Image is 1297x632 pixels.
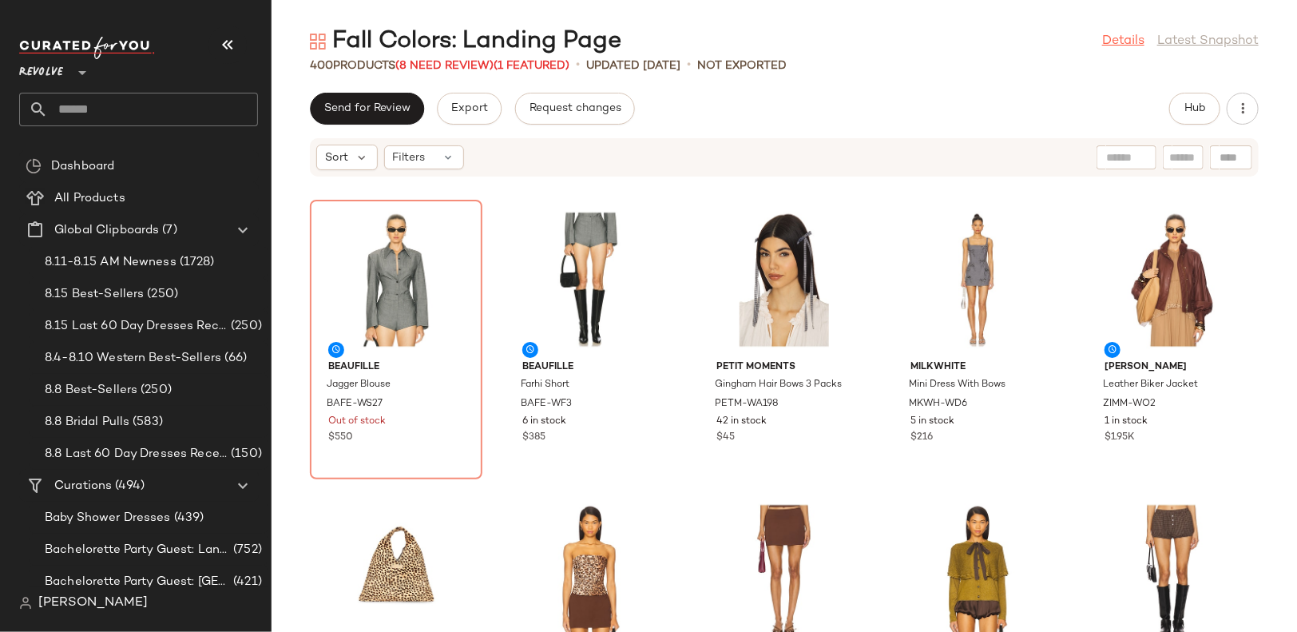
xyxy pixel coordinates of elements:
[310,93,424,125] button: Send for Review
[910,415,954,429] span: 5 in stock
[230,541,262,559] span: (752)
[45,541,230,559] span: Bachelorette Party Guest: Landing Page
[437,93,502,125] button: Export
[1092,205,1253,354] img: ZIMM-WO2_V1.jpg
[144,285,178,304] span: (250)
[522,431,545,445] span: $385
[910,360,1046,375] span: Milkwhite
[221,349,248,368] span: (66)
[909,378,1005,392] span: Mini Dress With Bows
[687,56,691,75] span: •
[177,253,215,272] span: (1728)
[54,221,159,240] span: Global Clipboards
[315,205,477,354] img: BAFE-WS27_V1.jpg
[715,378,842,392] span: Gingham Hair Bows 3 Packs
[45,381,137,399] span: 8.8 Best-Sellers
[45,509,171,527] span: Baby Shower Dresses
[137,381,172,399] span: (250)
[45,445,228,463] span: 8.8 Last 60 Day Dresses Receipts Best-Sellers
[393,149,426,166] span: Filters
[54,477,112,495] span: Curations
[395,60,494,72] span: (8 Need Review)
[230,573,262,591] span: (421)
[586,58,680,74] p: updated [DATE]
[38,594,148,613] span: [PERSON_NAME]
[1102,32,1144,51] a: Details
[310,58,569,74] div: Products
[45,413,129,431] span: 8.8 Bridal Pulls
[715,397,779,411] span: PETM-WA198
[328,415,386,429] span: Out of stock
[522,360,658,375] span: Beaufille
[898,205,1059,354] img: MKWH-WD6_V1.jpg
[494,60,569,72] span: (1 Featured)
[1105,431,1135,445] span: $1.95K
[310,60,333,72] span: 400
[450,102,488,115] span: Export
[323,102,411,115] span: Send for Review
[45,317,228,336] span: 8.15 Last 60 Day Dresses Receipt
[716,415,767,429] span: 42 in stock
[327,378,391,392] span: Jagger Blouse
[529,102,621,115] span: Request changes
[1103,397,1156,411] span: ZIMM-WO2
[310,34,326,50] img: svg%3e
[45,285,144,304] span: 8.15 Best-Sellers
[228,317,262,336] span: (250)
[522,415,566,429] span: 6 in stock
[521,397,572,411] span: BAFE-WF3
[576,56,580,75] span: •
[45,573,230,591] span: Bachelorette Party Guest: [GEOGRAPHIC_DATA]
[521,378,569,392] span: Farhi Short
[54,189,125,208] span: All Products
[1184,102,1206,115] span: Hub
[327,397,383,411] span: BAFE-WS27
[716,431,735,445] span: $45
[1105,360,1240,375] span: [PERSON_NAME]
[26,158,42,174] img: svg%3e
[19,37,155,59] img: cfy_white_logo.C9jOOHJF.svg
[325,149,348,166] span: Sort
[112,477,145,495] span: (494)
[515,93,635,125] button: Request changes
[704,205,865,354] img: PETM-WA198_V1.jpg
[510,205,671,354] img: BAFE-WF3_V1.jpg
[228,445,262,463] span: (150)
[1105,415,1148,429] span: 1 in stock
[909,397,967,411] span: MKWH-WD6
[716,360,852,375] span: petit moments
[1103,378,1198,392] span: Leather Biker Jacket
[310,26,621,58] div: Fall Colors: Landing Page
[171,509,204,527] span: (439)
[1169,93,1220,125] button: Hub
[45,253,177,272] span: 8.11-8.15 AM Newness
[19,597,32,610] img: svg%3e
[328,431,353,445] span: $550
[51,157,114,176] span: Dashboard
[328,360,464,375] span: Beaufille
[45,349,221,368] span: 8.4-8.10 Western Best-Sellers
[19,54,63,83] span: Revolve
[159,221,177,240] span: (7)
[697,58,787,74] p: Not Exported
[129,413,163,431] span: (583)
[910,431,933,445] span: $216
